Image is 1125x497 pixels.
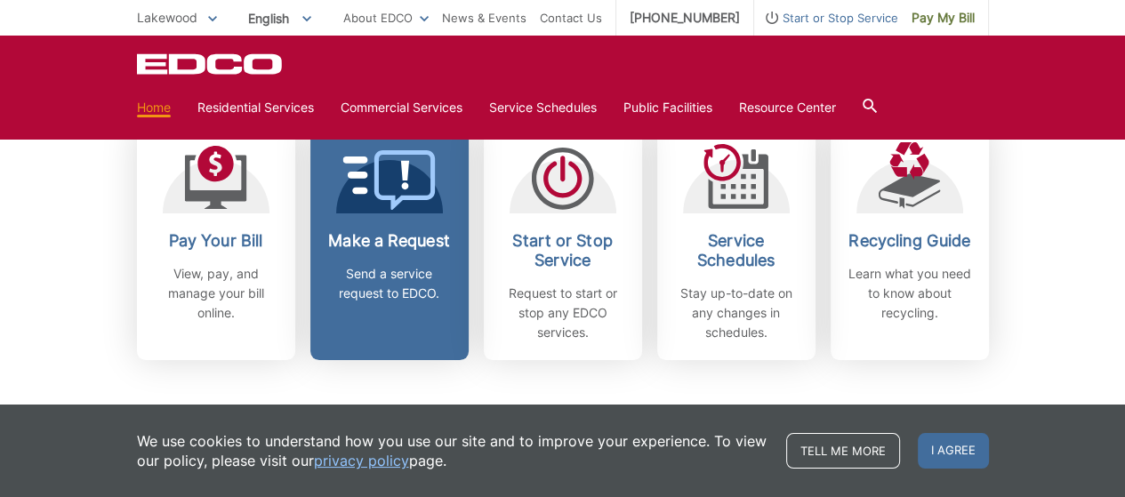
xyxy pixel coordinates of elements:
a: Residential Services [197,98,314,117]
a: Public Facilities [623,98,712,117]
a: EDCD logo. Return to the homepage. [137,53,285,75]
h2: Pay Your Bill [150,231,282,251]
a: News & Events [442,8,526,28]
a: Make a Request Send a service request to EDCO. [310,124,469,360]
a: Service Schedules Stay up-to-date on any changes in schedules. [657,124,816,360]
a: Contact Us [540,8,602,28]
span: Pay My Bill [912,8,975,28]
a: Recycling Guide Learn what you need to know about recycling. [831,124,989,360]
p: Request to start or stop any EDCO services. [497,284,629,342]
a: Commercial Services [341,98,462,117]
a: About EDCO [343,8,429,28]
h2: Service Schedules [671,231,802,270]
p: Send a service request to EDCO. [324,264,455,303]
span: I agree [918,433,989,469]
a: privacy policy [314,451,409,470]
p: We use cookies to understand how you use our site and to improve your experience. To view our pol... [137,431,768,470]
h2: Make a Request [324,231,455,251]
a: Service Schedules [489,98,597,117]
a: Tell me more [786,433,900,469]
a: Home [137,98,171,117]
a: Pay Your Bill View, pay, and manage your bill online. [137,124,295,360]
span: English [235,4,325,33]
h2: Start or Stop Service [497,231,629,270]
a: Resource Center [739,98,836,117]
p: Stay up-to-date on any changes in schedules. [671,284,802,342]
p: Learn what you need to know about recycling. [844,264,976,323]
h2: Recycling Guide [844,231,976,251]
span: Lakewood [137,10,197,25]
p: View, pay, and manage your bill online. [150,264,282,323]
